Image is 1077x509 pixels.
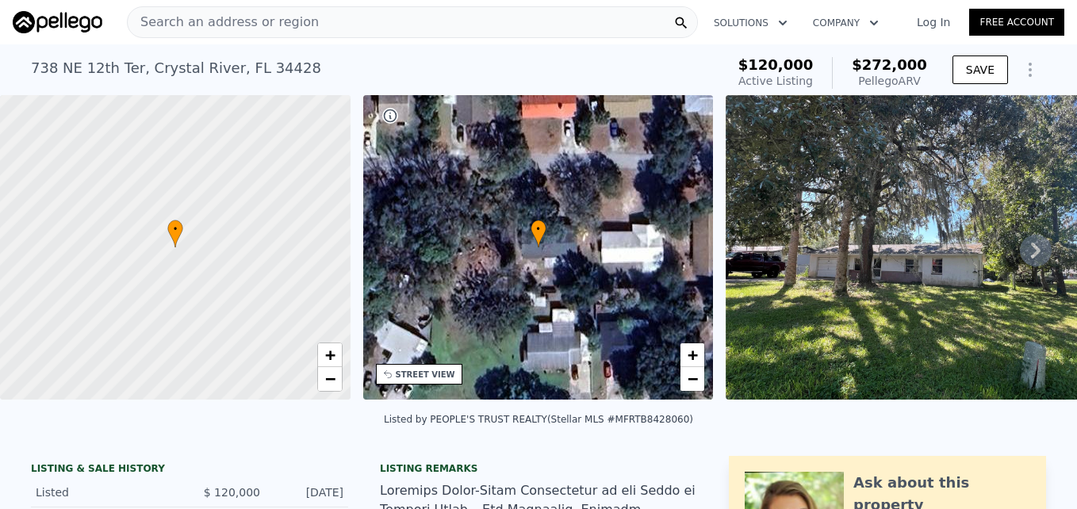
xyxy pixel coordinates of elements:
span: $272,000 [852,56,927,73]
a: Log In [898,14,969,30]
span: • [167,222,183,236]
div: • [531,220,546,247]
span: $ 120,000 [204,486,260,499]
div: • [167,220,183,247]
button: Solutions [701,9,800,37]
div: Listing remarks [380,462,697,475]
a: Free Account [969,9,1064,36]
div: 738 NE 12th Ter , Crystal River , FL 34428 [31,57,321,79]
a: Zoom out [680,367,704,391]
span: + [324,345,335,365]
div: STREET VIEW [396,369,455,381]
span: − [688,369,698,388]
span: Active Listing [738,75,813,87]
div: Pellego ARV [852,73,927,89]
button: Show Options [1014,54,1046,86]
span: − [324,369,335,388]
div: [DATE] [273,484,343,500]
button: SAVE [952,55,1008,84]
span: Search an address or region [128,13,319,32]
span: + [688,345,698,365]
div: Listed [36,484,177,500]
button: Company [800,9,891,37]
a: Zoom in [318,343,342,367]
div: Listed by PEOPLE'S TRUST REALTY (Stellar MLS #MFRTB8428060) [384,414,693,425]
a: Zoom out [318,367,342,391]
span: $120,000 [738,56,814,73]
img: Pellego [13,11,102,33]
span: • [531,222,546,236]
div: LISTING & SALE HISTORY [31,462,348,478]
a: Zoom in [680,343,704,367]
